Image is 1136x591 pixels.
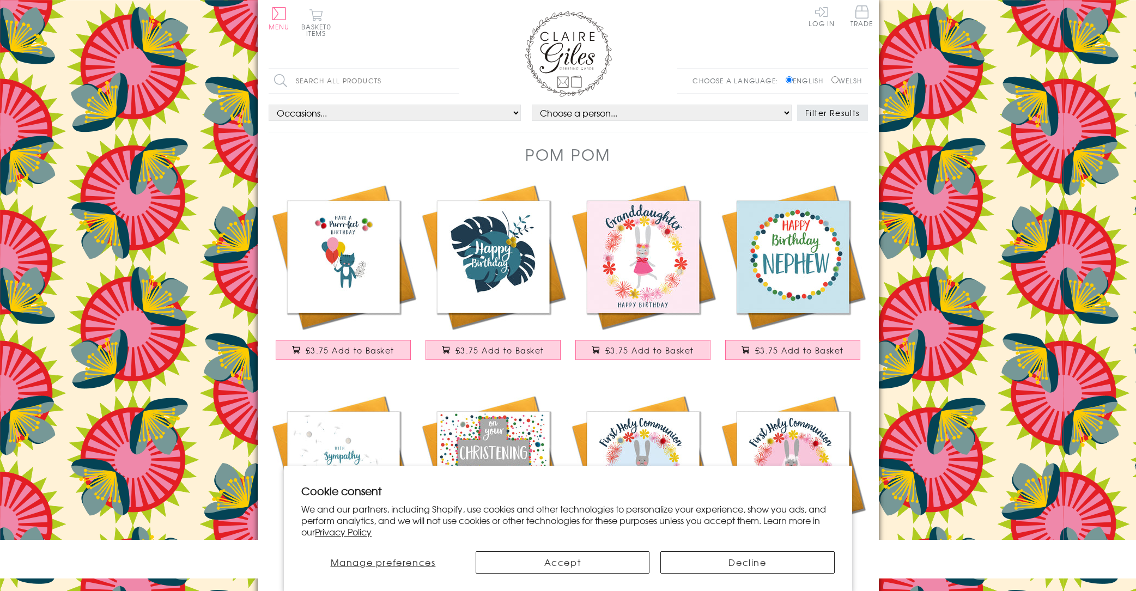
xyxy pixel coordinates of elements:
a: Christening Baptism Card, Cross and Dove, with love, Embellished with pompoms £3.75 Add to Basket [418,393,568,582]
button: Menu [269,7,290,30]
a: Privacy Policy [315,525,372,538]
button: Accept [476,551,650,574]
input: English [786,76,793,83]
a: Birthday Card, Flowers, Granddaughter, Happy Birthday, Embellished with pompoms £3.75 Add to Basket [568,182,718,371]
span: £3.75 Add to Basket [605,345,694,356]
button: £3.75 Add to Basket [575,340,710,360]
button: Decline [660,551,835,574]
button: £3.75 Add to Basket [426,340,561,360]
img: First Holy Communion Card, Pink Flowers, Embellished with pompoms [718,393,868,543]
input: Search all products [269,69,459,93]
img: Sympathy Card, Sorry, Thinking of you, Embellished with pompoms [269,393,418,543]
label: Welsh [831,76,862,86]
a: Trade [851,5,873,29]
button: £3.75 Add to Basket [725,340,860,360]
a: Log In [809,5,835,27]
button: Manage preferences [301,551,464,574]
span: Manage preferences [331,556,436,569]
span: £3.75 Add to Basket [455,345,544,356]
span: Menu [269,22,290,32]
input: Search [448,69,459,93]
span: £3.75 Add to Basket [306,345,394,356]
p: We and our partners, including Shopify, use cookies and other technologies to personalize your ex... [301,503,835,537]
a: First Holy Communion Card, Pink Flowers, Embellished with pompoms £3.75 Add to Basket [718,393,868,582]
a: Sympathy Card, Sorry, Thinking of you, Embellished with pompoms £3.75 Add to Basket [269,393,418,582]
h1: Pom Pom [525,143,611,166]
a: Birthday Card, Dotty Circle, Happy Birthday, Nephew, Embellished with pompoms £3.75 Add to Basket [718,182,868,371]
span: £3.75 Add to Basket [755,345,844,356]
h2: Cookie consent [301,483,835,498]
img: First Holy Communion Card, Blue Flowers, Embellished with pompoms [568,393,718,543]
span: Trade [851,5,873,27]
button: Basket0 items [301,9,331,36]
img: Birthday Card, Flowers, Granddaughter, Happy Birthday, Embellished with pompoms [568,182,718,332]
img: Everyday Card, Cat with Balloons, Purrr-fect Birthday, Embellished with pompoms [269,182,418,332]
span: 0 items [306,22,331,38]
input: Welsh [831,76,839,83]
a: First Holy Communion Card, Blue Flowers, Embellished with pompoms £3.75 Add to Basket [568,393,718,582]
a: Everyday Card, Cat with Balloons, Purrr-fect Birthday, Embellished with pompoms £3.75 Add to Basket [269,182,418,371]
label: English [786,76,829,86]
button: Filter Results [797,105,868,121]
a: Everyday Card, Trapical Leaves, Happy Birthday , Embellished with pompoms £3.75 Add to Basket [418,182,568,371]
img: Claire Giles Greetings Cards [525,11,612,97]
img: Everyday Card, Trapical Leaves, Happy Birthday , Embellished with pompoms [418,182,568,332]
p: Choose a language: [692,76,783,86]
img: Christening Baptism Card, Cross and Dove, with love, Embellished with pompoms [418,393,568,543]
img: Birthday Card, Dotty Circle, Happy Birthday, Nephew, Embellished with pompoms [718,182,868,332]
button: £3.75 Add to Basket [276,340,411,360]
